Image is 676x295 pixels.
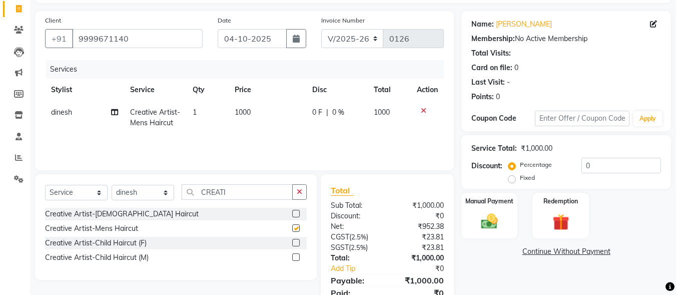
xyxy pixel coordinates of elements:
div: ₹1,000.00 [521,143,552,154]
label: Invoice Number [321,16,365,25]
span: SGST [331,243,349,252]
a: [PERSON_NAME] [496,19,552,30]
input: Search or Scan [182,184,293,200]
th: Qty [187,79,229,101]
a: Continue Without Payment [463,246,669,257]
div: Name: [471,19,494,30]
label: Client [45,16,61,25]
span: Creative Artist-Mens Haircut [130,108,180,127]
label: Redemption [543,197,578,206]
th: Disc [306,79,368,101]
img: _gift.svg [547,212,574,232]
div: Sub Total: [323,200,387,211]
div: Services [46,60,451,79]
th: Action [411,79,444,101]
div: Discount: [471,161,502,171]
input: Search by Name/Mobile/Email/Code [72,29,203,48]
span: dinesh [51,108,72,117]
div: ₹0 [398,263,452,274]
span: CGST [331,232,349,241]
div: ₹1,000.00 [387,274,451,286]
div: ( ) [323,242,387,253]
div: ₹0 [387,211,451,221]
div: Creative Artist-[DEMOGRAPHIC_DATA] Haircut [45,209,199,219]
label: Percentage [520,160,552,169]
div: Points: [471,92,494,102]
div: ₹952.38 [387,221,451,232]
div: 0 [514,63,518,73]
label: Manual Payment [465,197,513,206]
th: Stylist [45,79,124,101]
span: 0 F [312,107,322,118]
div: ₹1,000.00 [387,253,451,263]
img: _cash.svg [476,212,503,231]
div: Total: [323,253,387,263]
span: | [326,107,328,118]
div: ₹23.81 [387,232,451,242]
span: 1 [193,108,197,117]
span: Total [331,185,354,196]
div: Creative Artist-Child Haircut (M) [45,252,149,263]
button: Apply [633,111,662,126]
div: Payable: [323,274,387,286]
label: Fixed [520,173,535,182]
div: No Active Membership [471,34,661,44]
div: ( ) [323,232,387,242]
div: Creative Artist-Mens Haircut [45,223,138,234]
th: Price [229,79,306,101]
div: Card on file: [471,63,512,73]
div: Discount: [323,211,387,221]
div: Service Total: [471,143,517,154]
span: 0 % [332,107,344,118]
label: Date [218,16,231,25]
th: Total [368,79,411,101]
span: 2.5% [351,233,366,241]
a: Add Tip [323,263,398,274]
div: Net: [323,221,387,232]
div: Membership: [471,34,515,44]
button: +91 [45,29,73,48]
div: Creative Artist-Child Haircut (F) [45,238,147,248]
div: - [507,77,510,88]
input: Enter Offer / Coupon Code [535,111,629,126]
span: 2.5% [351,243,366,251]
div: ₹1,000.00 [387,200,451,211]
th: Service [124,79,187,101]
span: 1000 [374,108,390,117]
div: ₹23.81 [387,242,451,253]
span: 1000 [235,108,251,117]
div: Coupon Code [471,113,534,124]
div: 0 [496,92,500,102]
div: Total Visits: [471,48,511,59]
div: Last Visit: [471,77,505,88]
